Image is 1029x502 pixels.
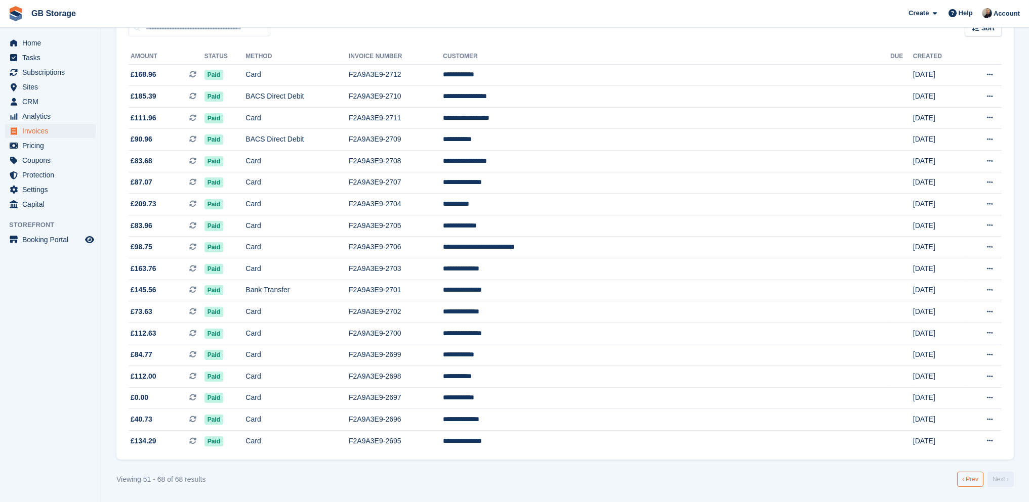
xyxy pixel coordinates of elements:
[955,472,1016,487] nav: Pages
[131,91,156,102] span: £185.39
[204,92,223,102] span: Paid
[245,129,349,151] td: BACS Direct Debit
[22,197,83,211] span: Capital
[245,194,349,215] td: Card
[22,51,83,65] span: Tasks
[131,306,152,317] span: £73.63
[9,220,101,230] span: Storefront
[204,156,223,166] span: Paid
[204,134,223,145] span: Paid
[959,8,973,18] span: Help
[131,328,156,339] span: £112.63
[245,280,349,301] td: Bank Transfer
[5,153,96,167] a: menu
[349,237,443,258] td: F2A9A3E9-2706
[5,109,96,123] a: menu
[913,237,964,258] td: [DATE]
[5,124,96,138] a: menu
[913,172,964,194] td: [DATE]
[994,9,1020,19] span: Account
[245,172,349,194] td: Card
[349,64,443,86] td: F2A9A3E9-2712
[5,80,96,94] a: menu
[131,220,152,231] span: £83.96
[909,8,929,18] span: Create
[22,80,83,94] span: Sites
[913,280,964,301] td: [DATE]
[8,6,23,21] img: stora-icon-8386f47178a22dfd0bd8f6a31ec36ba5ce8667c1dd55bd0f319d3a0aa187defe.svg
[131,285,156,295] span: £145.56
[204,285,223,295] span: Paid
[349,301,443,323] td: F2A9A3E9-2702
[131,263,156,274] span: £163.76
[913,129,964,151] td: [DATE]
[349,258,443,280] td: F2A9A3E9-2703
[5,36,96,50] a: menu
[245,64,349,86] td: Card
[5,65,96,79] a: menu
[84,234,96,246] a: Preview store
[131,242,152,252] span: £98.75
[913,323,964,344] td: [DATE]
[22,153,83,167] span: Coupons
[131,436,156,446] span: £134.29
[5,139,96,153] a: menu
[245,258,349,280] td: Card
[349,86,443,108] td: F2A9A3E9-2710
[245,323,349,344] td: Card
[245,301,349,323] td: Card
[22,168,83,182] span: Protection
[245,430,349,451] td: Card
[349,215,443,237] td: F2A9A3E9-2705
[245,49,349,65] th: Method
[5,51,96,65] a: menu
[204,199,223,209] span: Paid
[22,95,83,109] span: CRM
[349,49,443,65] th: Invoice Number
[5,168,96,182] a: menu
[913,409,964,431] td: [DATE]
[204,350,223,360] span: Paid
[913,107,964,129] td: [DATE]
[5,95,96,109] a: menu
[131,177,152,188] span: £87.07
[204,70,223,80] span: Paid
[22,124,83,138] span: Invoices
[204,221,223,231] span: Paid
[913,301,964,323] td: [DATE]
[22,233,83,247] span: Booking Portal
[245,151,349,172] td: Card
[129,49,204,65] th: Amount
[204,329,223,339] span: Paid
[349,151,443,172] td: F2A9A3E9-2708
[987,472,1014,487] a: Next
[913,344,964,366] td: [DATE]
[5,197,96,211] a: menu
[349,323,443,344] td: F2A9A3E9-2700
[131,371,156,382] span: £112.00
[22,139,83,153] span: Pricing
[5,233,96,247] a: menu
[204,177,223,188] span: Paid
[204,49,246,65] th: Status
[204,372,223,382] span: Paid
[349,366,443,388] td: F2A9A3E9-2698
[982,8,992,18] img: Karl Walker
[913,86,964,108] td: [DATE]
[349,194,443,215] td: F2A9A3E9-2704
[116,474,205,485] div: Viewing 51 - 68 of 68 results
[22,65,83,79] span: Subscriptions
[245,107,349,129] td: Card
[913,430,964,451] td: [DATE]
[245,86,349,108] td: BACS Direct Debit
[913,64,964,86] td: [DATE]
[349,409,443,431] td: F2A9A3E9-2696
[981,23,995,33] span: Sort
[245,387,349,409] td: Card
[245,366,349,388] td: Card
[131,134,152,145] span: £90.96
[349,129,443,151] td: F2A9A3E9-2709
[245,409,349,431] td: Card
[913,49,964,65] th: Created
[204,264,223,274] span: Paid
